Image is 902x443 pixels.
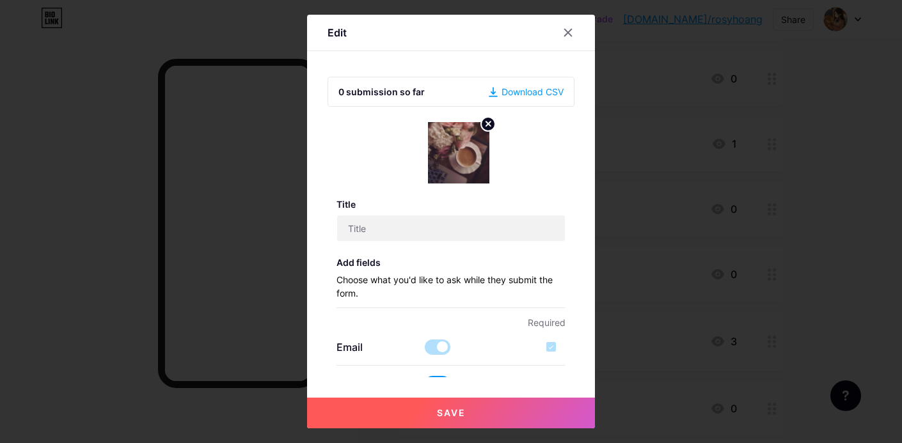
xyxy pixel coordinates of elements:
img: link_thumbnail [428,122,489,183]
p: Name [336,376,413,391]
button: Save [307,398,595,428]
p: Choose what you'd like to ask while they submit the form. [336,273,566,307]
div: 0 submission so far [338,85,425,98]
span: Save [437,407,466,418]
p: Required [336,316,566,329]
p: Email [336,339,413,355]
div: Edit [328,25,347,40]
input: Title [337,215,566,241]
h3: Title [336,199,566,210]
h3: Add fields [336,257,566,268]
